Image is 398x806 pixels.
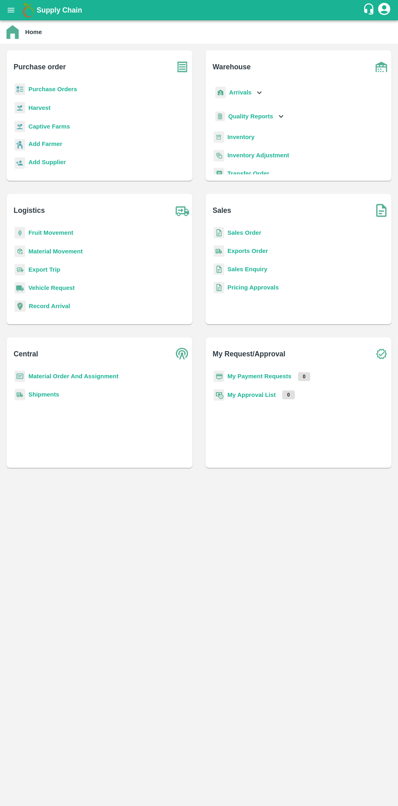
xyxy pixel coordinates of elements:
img: sales [214,227,224,239]
a: Harvest [28,105,50,111]
a: Add Farmer [28,139,62,150]
img: sales [214,282,224,294]
button: open drawer [2,1,20,19]
a: Transfer Order [227,170,269,177]
img: truck [172,200,193,221]
img: qualityReport [215,111,225,122]
div: account of current user [377,2,392,19]
a: My Payment Requests [227,373,292,379]
b: Warehouse [213,61,251,73]
img: supplier [15,157,25,169]
a: Purchase Orders [28,86,77,92]
img: whInventory [214,131,224,143]
img: vehicle [15,282,25,294]
b: Logistics [14,205,45,216]
div: Quality Reports [214,108,286,125]
img: recordArrival [15,300,26,312]
a: Sales Order [227,229,261,236]
a: Vehicle Request [28,285,75,291]
img: shipments [15,389,25,401]
img: logo [20,2,37,18]
b: Add Supplier [28,159,66,165]
img: farmer [15,139,25,151]
b: Sales [213,205,231,216]
img: delivery [15,264,25,276]
a: Sales Enquiry [227,266,267,272]
img: sales [214,264,224,275]
img: payment [214,371,224,382]
b: Supply Chain [37,6,82,14]
img: home [6,25,19,39]
img: soSales [371,200,392,221]
a: Captive Farms [28,123,70,130]
img: harvest [15,120,25,133]
img: reciept [15,84,25,95]
b: My Request/Approval [213,348,286,360]
b: Add Farmer [28,141,62,147]
b: Purchase order [14,61,66,73]
a: Material Movement [28,248,83,255]
p: 0 [298,372,311,381]
a: Fruit Movement [28,229,74,236]
a: Shipments [28,391,59,398]
img: approval [214,389,224,401]
img: check [371,344,392,364]
a: Supply Chain [37,4,363,16]
img: inventory [214,150,224,161]
b: Arrivals [229,89,251,96]
a: Material Order And Assignment [28,373,119,379]
img: harvest [15,102,25,114]
a: Record Arrival [29,303,70,309]
a: My Approval List [227,392,276,398]
img: whArrival [215,87,226,99]
b: Quality Reports [228,113,273,120]
a: Add Supplier [28,158,66,169]
b: Home [25,29,42,35]
div: customer-support [363,3,377,17]
img: purchase [172,57,193,77]
img: centralMaterial [15,371,25,382]
img: whTransfer [214,168,224,180]
img: shipments [214,245,224,257]
a: Inventory Adjustment [227,152,289,159]
img: central [172,344,193,364]
img: fruit [15,227,25,239]
a: Export Trip [28,266,60,273]
a: Exports Order [227,248,268,254]
a: Inventory [227,134,255,140]
p: 0 [282,390,295,399]
img: warehouse [371,57,392,77]
div: Arrivals [214,84,264,102]
a: Pricing Approvals [227,284,279,291]
b: Central [14,348,38,360]
img: material [15,245,25,257]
